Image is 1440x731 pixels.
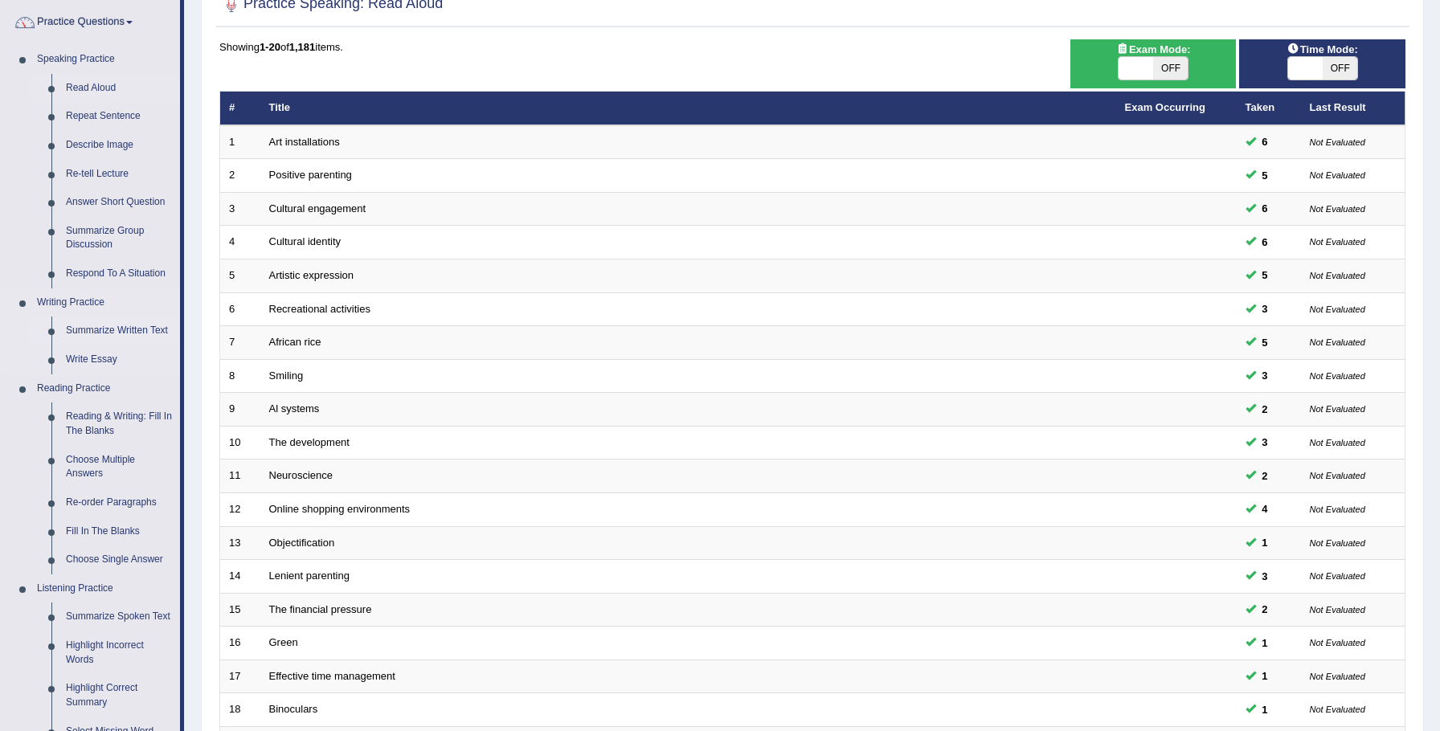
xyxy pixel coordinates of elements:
[269,537,335,549] a: Objectification
[1310,271,1365,280] small: Not Evaluated
[30,45,180,74] a: Speaking Practice
[1256,267,1274,284] span: You can still take this question
[30,288,180,317] a: Writing Practice
[1310,237,1365,247] small: Not Evaluated
[269,703,318,715] a: Binoculars
[269,336,321,348] a: African rice
[1310,704,1365,714] small: Not Evaluated
[59,160,180,189] a: Re-tell Lecture
[1256,534,1274,551] span: You can still take this question
[269,436,350,448] a: The development
[1070,39,1237,88] div: Show exams occurring in exams
[1256,300,1274,317] span: You can still take this question
[59,259,180,288] a: Respond To A Situation
[220,492,260,526] td: 12
[269,402,320,415] a: Al systems
[220,459,260,493] td: 11
[289,41,316,53] b: 1,181
[1323,57,1357,80] span: OFF
[219,39,1405,55] div: Showing of items.
[1256,234,1274,251] span: You can still take this question
[1256,468,1274,484] span: You can still take this question
[59,345,180,374] a: Write Essay
[1310,204,1365,214] small: Not Evaluated
[59,446,180,488] a: Choose Multiple Answers
[269,136,340,148] a: Art installations
[1310,137,1365,147] small: Not Evaluated
[1110,41,1197,58] span: Exam Mode:
[220,593,260,627] td: 15
[1256,500,1274,517] span: You can still take this question
[1256,701,1274,718] span: You can still take this question
[220,259,260,293] td: 5
[220,560,260,594] td: 14
[59,602,180,631] a: Summarize Spoken Text
[220,92,260,125] th: #
[220,627,260,660] td: 16
[59,402,180,445] a: Reading & Writing: Fill In The Blanks
[1256,635,1274,651] span: You can still take this question
[269,370,304,382] a: Smiling
[1256,133,1274,150] span: You can still take this question
[59,674,180,717] a: Highlight Correct Summary
[1256,434,1274,451] span: You can still take this question
[30,574,180,603] a: Listening Practice
[1256,367,1274,384] span: You can still take this question
[59,131,180,160] a: Describe Image
[220,226,260,259] td: 4
[1310,438,1365,447] small: Not Evaluated
[1310,337,1365,347] small: Not Evaluated
[59,74,180,103] a: Read Aloud
[1310,638,1365,647] small: Not Evaluated
[220,526,260,560] td: 13
[1310,538,1365,548] small: Not Evaluated
[269,169,352,181] a: Positive parenting
[59,188,180,217] a: Answer Short Question
[59,488,180,517] a: Re-order Paragraphs
[1256,568,1274,585] span: You can still take this question
[1256,334,1274,351] span: You can still take this question
[260,41,280,53] b: 1-20
[269,202,366,214] a: Cultural engagement
[1281,41,1364,58] span: Time Mode:
[1310,504,1365,514] small: Not Evaluated
[1310,605,1365,615] small: Not Evaluated
[269,269,354,281] a: Artistic expression
[1310,170,1365,180] small: Not Evaluated
[269,570,350,582] a: Lenient parenting
[260,92,1116,125] th: Title
[220,693,260,727] td: 18
[59,217,180,259] a: Summarize Group Discussion
[220,426,260,459] td: 10
[1237,92,1301,125] th: Taken
[269,636,298,648] a: Green
[269,503,411,515] a: Online shopping environments
[220,159,260,193] td: 2
[59,631,180,674] a: Highlight Incorrect Words
[220,292,260,326] td: 6
[1310,471,1365,480] small: Not Evaluated
[269,603,372,615] a: The financial pressure
[1310,571,1365,581] small: Not Evaluated
[220,326,260,360] td: 7
[220,125,260,159] td: 1
[1256,668,1274,684] span: You can still take this question
[59,517,180,546] a: Fill In The Blanks
[1256,601,1274,618] span: You can still take this question
[269,235,342,247] a: Cultural identity
[1125,101,1205,113] a: Exam Occurring
[59,102,180,131] a: Repeat Sentence
[220,359,260,393] td: 8
[220,660,260,693] td: 17
[1310,404,1365,414] small: Not Evaluated
[59,545,180,574] a: Choose Single Answer
[1256,401,1274,418] span: You can still take this question
[269,303,370,315] a: Recreational activities
[30,374,180,403] a: Reading Practice
[1256,200,1274,217] span: You can still take this question
[1256,167,1274,184] span: You can still take this question
[269,469,333,481] a: Neuroscience
[220,192,260,226] td: 3
[1301,92,1405,125] th: Last Result
[59,316,180,345] a: Summarize Written Text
